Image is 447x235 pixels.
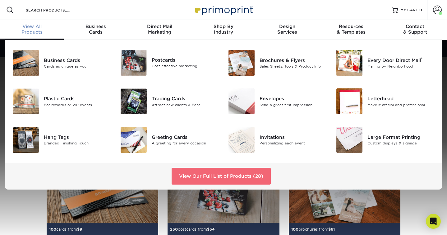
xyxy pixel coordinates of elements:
span: Direct Mail [128,24,191,29]
span: Business [64,24,127,29]
div: Large Format Printing [367,134,435,141]
div: For rewards or VIP events [44,102,111,107]
img: Invitations [228,127,255,153]
div: Greeting Cards [152,134,219,141]
div: Brochures & Flyers [260,57,327,64]
a: Every Door Direct Mail Every Door Direct Mail® Mailing by Neighborhood [336,47,435,78]
div: Hang Tags [44,134,111,141]
img: Hang Tags [13,127,39,153]
a: View Our Full List of Products (28) [172,168,271,185]
span: 0 [419,8,422,12]
img: Greeting Cards [121,127,147,153]
span: Resources [319,24,383,29]
div: Envelopes [260,95,327,102]
img: Brochures & Flyers [228,50,255,76]
div: Business Cards [44,57,111,64]
div: Personalizing each event [260,141,327,146]
a: Letterhead Letterhead Make it official and professional [336,86,435,117]
a: Plastic Cards Plastic Cards For rewards or VIP events [12,86,111,117]
a: Trading Cards Trading Cards Attract new clients & Fans [120,86,219,117]
div: & Templates [319,24,383,35]
img: Plastic Cards [13,88,39,115]
span: MY CART [400,7,418,13]
a: Business Cards Business Cards Cards as unique as you [12,47,111,78]
div: Branded Finishing Touch [44,141,111,146]
div: A greeting for every occasion [152,141,219,146]
a: Postcards Postcards Cost-effective marketing [120,47,219,78]
div: Send a great first impression [260,102,327,107]
div: Marketing [128,24,191,35]
div: Invitations [260,134,327,141]
a: Envelopes Envelopes Send a great first impression [228,86,327,117]
div: Mailing by Neighborhood [367,64,435,69]
img: Business Cards [13,50,39,76]
div: Trading Cards [152,95,219,102]
div: Services [256,24,319,35]
a: Brochures & Flyers Brochures & Flyers Sales Sheets, Tools & Product Info [228,47,327,78]
img: Primoprint [192,3,255,16]
div: Plastic Cards [44,95,111,102]
img: Envelopes [228,88,255,115]
a: Invitations Invitations Personalizing each event [228,124,327,155]
div: Postcards [152,57,219,63]
img: Large Format Printing [336,127,362,153]
div: Custom displays & signage [367,141,435,146]
img: Letterhead [336,88,362,115]
a: Greeting Cards Greeting Cards A greeting for every occasion [120,124,219,155]
div: Every Door Direct Mail [367,57,435,64]
div: Letterhead [367,95,435,102]
a: Shop ByIndustry [191,20,255,40]
div: Industry [191,24,255,35]
a: Large Format Printing Large Format Printing Custom displays & signage [336,124,435,155]
a: BusinessCards [64,20,127,40]
img: Postcards [121,50,147,76]
div: Sales Sheets, Tools & Product Info [260,64,327,69]
span: Design [256,24,319,29]
sup: ® [421,57,422,61]
a: Resources& Templates [319,20,383,40]
a: Direct MailMarketing [128,20,191,40]
div: Cost-effective marketing [152,63,219,69]
span: Contact [383,24,447,29]
a: DesignServices [256,20,319,40]
div: Make it official and professional [367,102,435,107]
img: Every Door Direct Mail [336,50,362,76]
div: Cards as unique as you [44,64,111,69]
div: & Support [383,24,447,35]
img: Trading Cards [121,88,147,115]
a: Contact& Support [383,20,447,40]
span: Shop By [191,24,255,29]
div: Open Intercom Messenger [426,214,441,229]
div: Attract new clients & Fans [152,102,219,107]
input: SEARCH PRODUCTS..... [25,6,86,14]
a: Hang Tags Hang Tags Branded Finishing Touch [12,124,111,155]
div: Cards [64,24,127,35]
